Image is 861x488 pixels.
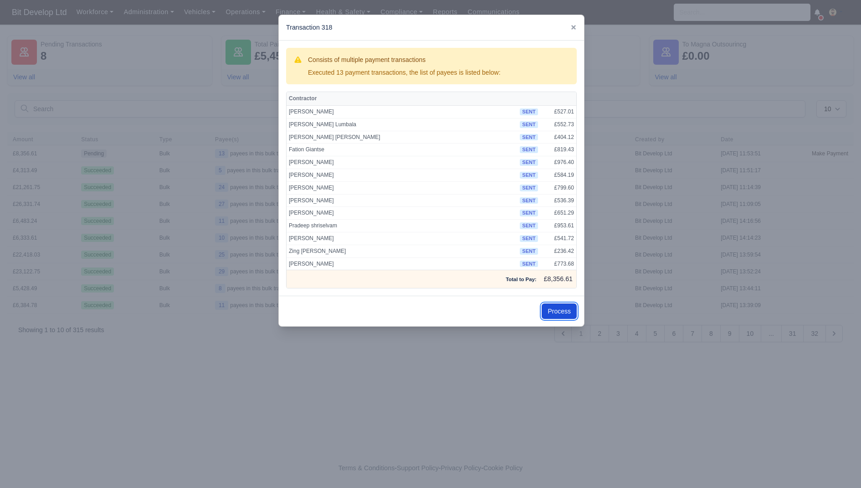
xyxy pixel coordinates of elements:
[287,232,518,245] td: [PERSON_NAME]
[540,194,576,207] td: £536.39
[520,146,538,153] span: sent
[287,245,518,257] td: Zing [PERSON_NAME]
[520,261,538,267] span: sent
[287,144,518,156] td: Fation Giantse
[506,277,536,282] strong: Total to Pay:
[308,55,501,64] h3: Consists of multiple payment transactions
[520,159,538,166] span: sent
[520,210,538,216] span: sent
[287,118,518,131] td: [PERSON_NAME] Lumbala
[520,197,538,204] span: sent
[540,118,576,131] td: £552.73
[815,444,861,488] iframe: Chat Widget
[540,131,576,144] td: £404.12
[540,144,576,156] td: £819.43
[287,156,518,169] td: [PERSON_NAME]
[287,92,518,106] th: Contractor
[520,134,538,141] span: sent
[540,220,576,232] td: £953.61
[287,194,518,207] td: [PERSON_NAME]
[520,172,538,179] span: sent
[540,169,576,181] td: £584.19
[540,232,576,245] td: £541.72
[540,207,576,220] td: £651.29
[287,220,518,232] td: Pradeep shriselvam
[520,108,538,115] span: sent
[520,248,538,255] span: sent
[540,245,576,257] td: £236.42
[520,222,538,229] span: sent
[308,68,501,77] div: Executed 13 payment transactions, the list of payees is listed below:
[520,235,538,242] span: sent
[540,270,576,288] td: £8,356.61
[287,207,518,220] td: [PERSON_NAME]
[540,156,576,169] td: £976.40
[287,181,518,194] td: [PERSON_NAME]
[540,257,576,270] td: £773.68
[287,105,518,118] td: [PERSON_NAME]
[540,181,576,194] td: £799.60
[520,185,538,191] span: sent
[287,169,518,181] td: [PERSON_NAME]
[520,121,538,128] span: sent
[287,257,518,270] td: [PERSON_NAME]
[279,15,584,41] div: Transaction 318
[542,303,577,319] button: Process
[287,131,518,144] td: [PERSON_NAME] [PERSON_NAME]
[540,105,576,118] td: £527.01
